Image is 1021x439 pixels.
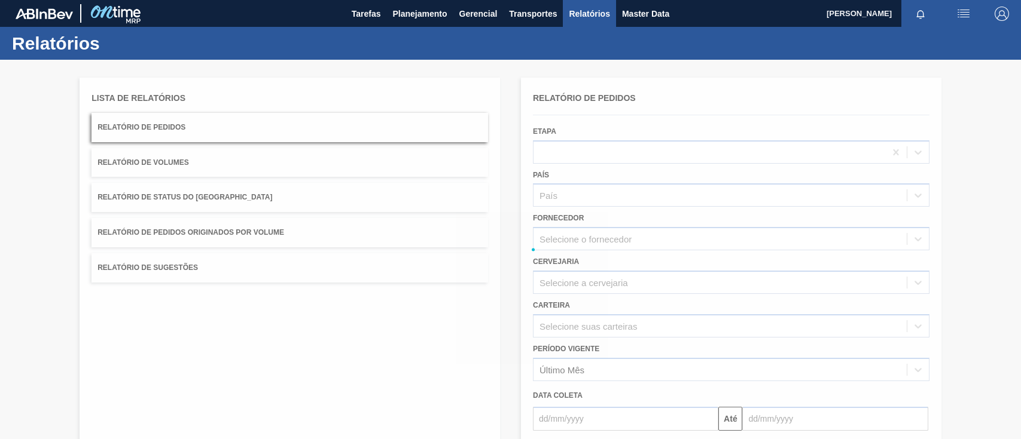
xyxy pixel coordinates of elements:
img: Logout [995,7,1009,21]
span: Gerencial [459,7,498,21]
img: userActions [956,7,971,21]
span: Master Data [622,7,669,21]
button: Notificações [901,5,940,22]
span: Transportes [509,7,557,21]
img: TNhmsLtSVTkK8tSr43FrP2fwEKptu5GPRR3wAAAABJRU5ErkJggg== [16,8,73,19]
span: Tarefas [352,7,381,21]
span: Relatórios [569,7,609,21]
h1: Relatórios [12,36,224,50]
span: Planejamento [392,7,447,21]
